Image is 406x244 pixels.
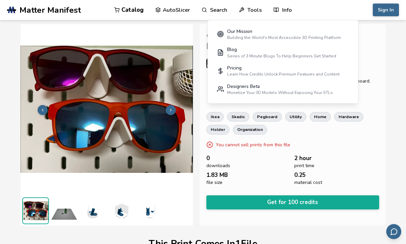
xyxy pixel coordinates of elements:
span: downloads [206,163,230,169]
a: BlogSeries of 3 Minute Blogs To Help Beginners Get Started [212,44,353,62]
span: 0 [206,155,210,162]
div: Series of 3 Minute Blogs To Help Beginners Get Started [227,54,336,58]
button: Send feedback via email [386,224,401,239]
button: Sign In [373,4,399,16]
span: 0.25 [294,172,306,179]
img: 1_3D_Dimensions [136,198,163,225]
p: You cannot sell prints from this file [216,142,290,149]
a: hardware [334,112,363,122]
a: skadis [227,112,249,122]
div: Our Mission [227,29,341,34]
div: Monetize Your 3D Models Without Exposing Your STLs [227,90,333,95]
a: Designers BetaMonetize Your 3D Models Without Exposing Your STLs [212,80,353,99]
img: 1_3D_Dimensions [108,198,135,225]
span: 2 hour [294,155,312,162]
h1: Glasses Holder For Ikea Skadis Pegboard [206,31,379,52]
a: utility [285,112,306,122]
span: print time [294,163,314,169]
span: Matter Manifest [19,5,81,15]
button: Get for 100 credits [206,196,379,209]
a: organization [233,125,267,135]
span: 1.83 MB [206,172,228,179]
a: holder [206,125,230,135]
img: 1_Print_Preview [51,198,78,225]
div: Designers Beta [227,84,333,89]
a: ikea [206,112,224,122]
div: Building the World's Most Accessible 3D Printing Platform [227,35,341,40]
div: Learn How Credits Unlock Premium Features and Content [227,72,340,77]
div: Blog [227,47,336,52]
span: material cost [294,180,322,186]
a: PartsToPrint's profilePartsToPrint [206,59,379,76]
img: 1_3D_Dimensions [79,198,106,225]
a: pegboard [253,112,282,122]
div: Pricing [227,65,340,71]
a: PricingLearn How Credits Unlock Premium Features and Content [212,62,353,80]
a: Our MissionBuilding the World's Most Accessible 3D Printing Platform [212,25,353,44]
img: PartsToPrint's profile [206,59,216,69]
a: home [310,112,331,122]
span: file size [206,180,222,186]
